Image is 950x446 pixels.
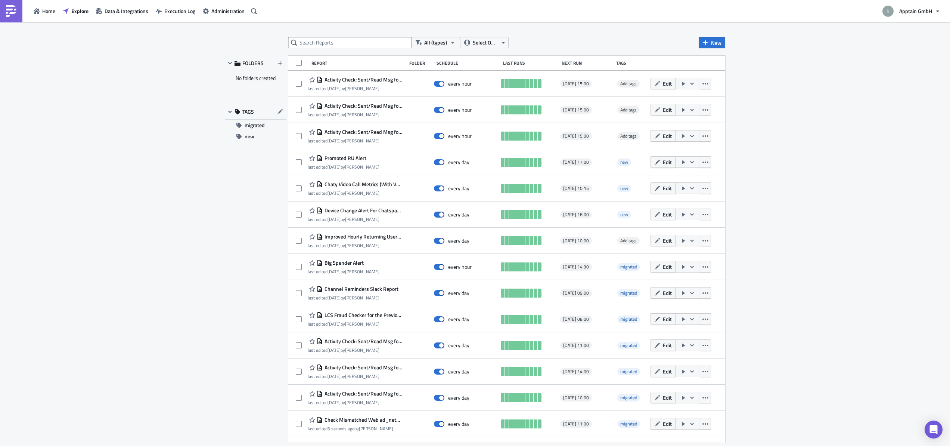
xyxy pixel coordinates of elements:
span: migrated [617,289,640,297]
span: All (types) [424,39,447,47]
span: [DATE] 18:00 [563,212,589,218]
div: last edited by [PERSON_NAME] [308,269,379,274]
div: every day [448,185,469,192]
span: Edit [663,106,672,114]
div: Last Runs [503,60,558,66]
span: migrated [620,420,637,427]
span: Edit [663,341,672,349]
div: every day [448,342,469,349]
time: 2025-07-29T02:53:23Z [327,216,341,223]
div: every day [448,211,469,218]
span: Big Spender Alert [323,259,364,266]
span: Activity Check: Sent/Read Msg for Native Chatspace [323,364,403,371]
span: [DATE] 17:00 [563,159,589,165]
span: new [620,211,628,218]
span: New [711,39,721,47]
div: last edited by [PERSON_NAME] [308,347,403,353]
time: 2025-08-18T10:07:29Z [327,190,341,197]
button: Edit [651,209,676,220]
span: FOLDERS [242,60,264,67]
span: migrated [617,342,640,349]
span: Edit [663,394,672,402]
span: Activity Check: Sent/Read Msg for Native Chatspace [Urgent] [323,102,403,109]
div: every day [448,394,469,401]
time: 2025-09-29T03:05:06Z [327,373,341,380]
span: TAGS [242,108,254,115]
button: Edit [651,287,676,299]
span: migrated [617,368,640,375]
button: Home [30,5,59,17]
span: new [617,211,631,218]
span: Edit [663,367,672,375]
span: Execution Log [164,7,195,15]
span: Activity Check: Sent/Read Msg for Native Chaty [323,390,403,397]
span: Add tags [617,237,640,244]
span: migrated [620,316,637,323]
button: Edit [651,182,676,194]
span: Explore [71,7,89,15]
time: 2025-08-22T08:11:41Z [327,163,341,170]
img: Avatar [882,5,894,18]
div: last edited by [PERSON_NAME] [308,86,403,91]
div: Tags [616,60,648,66]
span: Add tags [617,80,640,87]
time: 2025-07-22T07:52:39Z [327,242,341,249]
button: new [225,131,286,142]
div: every day [448,159,469,166]
a: Data & Integrations [92,5,152,17]
span: Improved Hourly Returning Users vs Recurring User AMVs Notification Check [323,233,403,240]
span: Add tags [620,80,637,87]
span: Add tags [620,132,637,139]
div: last edited by [PERSON_NAME] [308,243,403,248]
div: every hour [448,264,472,270]
span: Edit [663,132,672,140]
span: [DATE] 15:00 [563,81,589,87]
input: Search Reports [288,37,412,48]
time: 2025-08-20T04:06:29Z [327,268,341,275]
span: Edit [663,315,672,323]
a: Explore [59,5,92,17]
span: [DATE] 08:00 [563,316,589,322]
span: LCS Fraud Checker for the Previous Day ONLY [323,312,403,319]
button: Apptain GmbH [878,3,944,19]
button: Edit [651,78,676,89]
div: last edited by [PERSON_NAME] [308,164,379,170]
button: Edit [651,156,676,168]
span: Activity Check: Sent/Read Msg for Web Chaty [Urgent] [323,76,403,83]
span: new [617,159,631,166]
span: migrated [620,289,637,296]
time: 2025-09-29T03:09:44Z [327,347,341,354]
span: Home [42,7,55,15]
button: Edit [651,366,676,377]
div: last edited by [PERSON_NAME] [308,216,403,222]
time: 2025-10-03T06:21:24Z [327,425,354,432]
span: Add tags [617,106,640,114]
button: Edit [651,418,676,430]
span: Edit [663,237,672,244]
span: Chaty Video Call Metrics (With VU Filters) [323,181,403,188]
div: last edited by [PERSON_NAME] [308,373,403,379]
button: New [699,37,725,48]
div: last edited by [PERSON_NAME] [308,321,403,327]
div: last edited by [PERSON_NAME] [308,138,403,144]
time: 2025-09-29T02:55:13Z [327,399,341,406]
span: migrated [620,263,637,270]
button: Administration [199,5,248,17]
span: migrated [617,316,640,323]
span: new [617,185,631,192]
time: 2025-07-23T07:02:20Z [327,320,341,327]
span: migrated [617,394,640,402]
span: Edit [663,263,672,271]
button: Execution Log [152,5,199,17]
span: [DATE] 10:00 [563,395,589,401]
span: Apptain GmbH [899,7,932,15]
span: [DATE] 15:00 [563,133,589,139]
span: Select Owner [473,39,498,47]
button: Edit [651,313,676,325]
button: Edit [651,130,676,142]
span: migrated [617,420,640,428]
span: [DATE] 14:00 [563,369,589,375]
div: No folders created [225,71,286,85]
